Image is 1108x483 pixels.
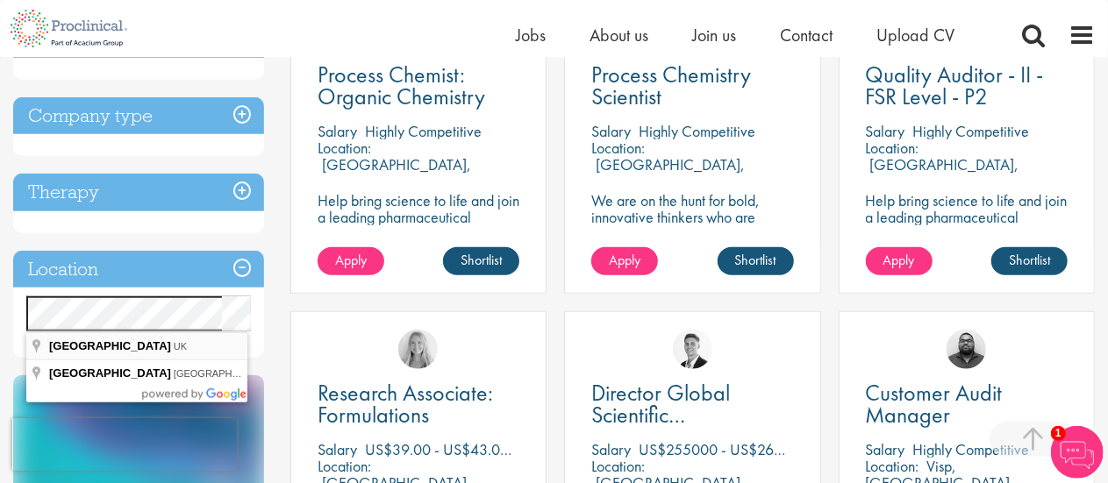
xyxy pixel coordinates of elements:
span: Location: [591,456,645,476]
span: Location: [591,138,645,158]
p: [GEOGRAPHIC_DATA], [GEOGRAPHIC_DATA] [866,154,1019,191]
p: [GEOGRAPHIC_DATA], [GEOGRAPHIC_DATA] [318,154,471,191]
p: We are on the hunt for bold, innovative thinkers who are ready to help push the boundaries of sci... [591,192,793,275]
span: Apply [883,251,915,269]
img: Chatbot [1051,426,1104,479]
p: Highly Competitive [639,121,755,141]
p: Highly Competitive [365,121,482,141]
span: [GEOGRAPHIC_DATA] [49,366,171,380]
span: Salary [866,121,905,141]
span: Salary [591,439,631,459]
img: Ashley Bennett [947,330,986,369]
p: Highly Competitive [913,439,1030,459]
a: Shortlist [443,247,519,275]
span: Salary [318,121,357,141]
span: Salary [591,121,631,141]
span: Apply [335,251,367,269]
a: Process Chemistry Scientist [591,64,793,108]
a: Join us [692,24,736,46]
p: [GEOGRAPHIC_DATA], [GEOGRAPHIC_DATA] [591,154,745,191]
h3: Company type [13,97,264,135]
a: Process Chemist: Organic Chemistry [318,64,519,108]
p: Highly Competitive [913,121,1030,141]
span: Location: [318,138,371,158]
p: US$39.00 - US$43.00 per hour [365,439,562,459]
a: Apply [318,247,384,275]
span: Location: [866,138,919,158]
span: Salary [318,439,357,459]
span: Process Chemist: Organic Chemistry [318,60,485,111]
h3: Location [13,251,264,288]
p: Help bring science to life and join a leading pharmaceutical company to play a key role in delive... [866,192,1068,275]
a: Customer Audit Manager [866,382,1068,426]
iframe: reCAPTCHA [12,418,237,471]
a: Contact [780,24,833,46]
span: Quality Auditor - II - FSR Level - P2 [866,60,1044,111]
img: Shannon Briggs [398,330,438,369]
a: Director Global Scientific Communications [591,382,793,426]
span: Process Chemistry Scientist [591,60,751,111]
span: Salary [866,439,905,459]
a: Apply [591,247,658,275]
a: Research Associate: Formulations [318,382,519,426]
a: Shortlist [718,247,794,275]
span: Customer Audit Manager [866,378,1003,430]
span: [GEOGRAPHIC_DATA] [49,339,171,352]
span: UK [174,341,187,352]
h3: Therapy [13,174,264,211]
p: Help bring science to life and join a leading pharmaceutical company to play a key role in delive... [318,192,519,275]
a: Shortlist [991,247,1068,275]
span: Location: [318,456,371,476]
a: Jobs [516,24,546,46]
span: Location: [866,456,919,476]
a: Upload CV [876,24,954,46]
span: Research Associate: Formulations [318,378,493,430]
a: About us [590,24,648,46]
span: 1 [1051,426,1066,441]
span: [GEOGRAPHIC_DATA], [GEOGRAPHIC_DATA] [174,368,380,379]
a: Apply [866,247,933,275]
p: US$255000 - US$260000 per annum [639,439,876,459]
img: George Watson [673,330,712,369]
a: Quality Auditor - II - FSR Level - P2 [866,64,1068,108]
span: Director Global Scientific Communications [591,378,738,451]
span: Apply [609,251,640,269]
